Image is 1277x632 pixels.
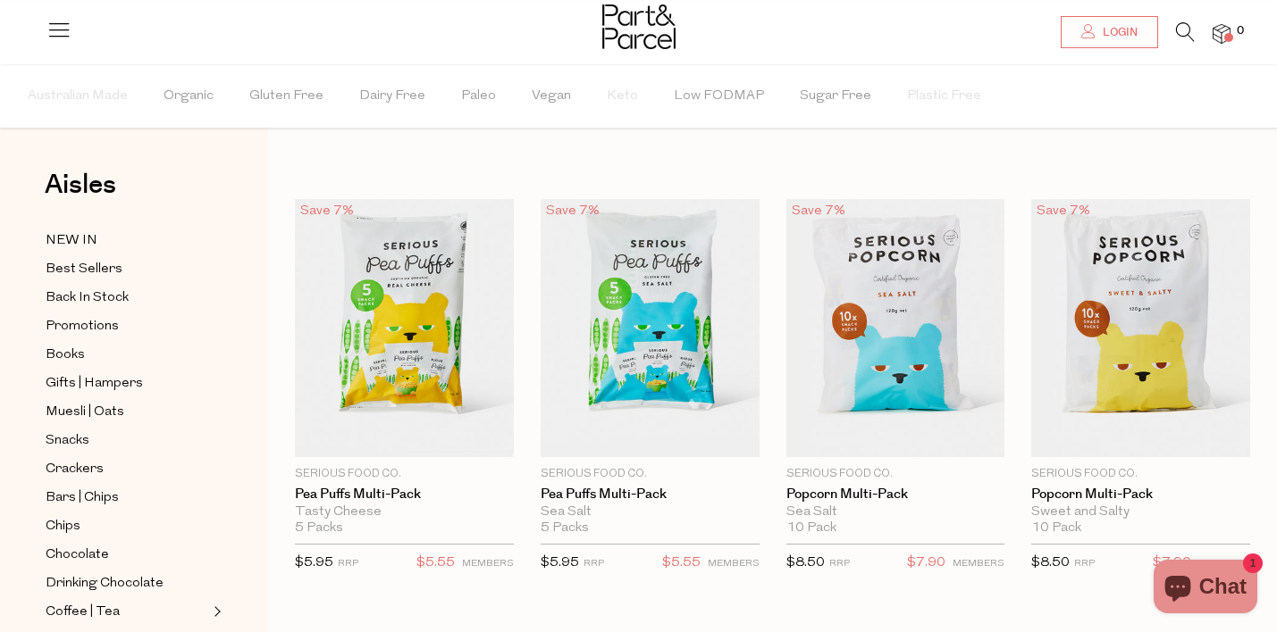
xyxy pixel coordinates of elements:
[786,486,1005,503] a: Popcorn Multi-Pack
[786,466,1005,482] p: Serious Food Co.
[46,259,122,280] span: Best Sellers
[541,520,589,536] span: 5 Packs
[541,466,760,482] p: Serious Food Co.
[338,559,358,569] small: RRP
[953,559,1004,569] small: MEMBERS
[45,171,116,216] a: Aisles
[46,486,208,509] a: Bars | Chips
[46,373,143,395] span: Gifts | Hampers
[46,287,129,309] span: Back In Stock
[1061,16,1158,48] a: Login
[541,199,760,457] img: Pea Puffs Multi-Pack
[359,65,425,128] span: Dairy Free
[46,372,208,395] a: Gifts | Hampers
[46,458,208,480] a: Crackers
[46,430,89,452] span: Snacks
[607,65,638,128] span: Keto
[46,601,208,623] a: Coffee | Tea
[46,401,208,423] a: Muesli | Oats
[1098,25,1138,40] span: Login
[541,556,579,570] span: $5.95
[462,559,514,569] small: MEMBERS
[46,316,119,337] span: Promotions
[907,552,945,575] span: $7.90
[786,199,1005,457] img: Popcorn Multi-Pack
[46,573,164,595] span: Drinking Chocolate
[461,65,496,128] span: Paleo
[46,487,119,509] span: Bars | Chips
[602,4,676,49] img: Part&Parcel
[295,556,333,570] span: $5.95
[1074,559,1095,569] small: RRP
[46,402,124,423] span: Muesli | Oats
[46,315,208,337] a: Promotions
[46,229,208,252] a: NEW IN
[1148,560,1263,618] inbox-online-store-chat: Shopify online store chat
[46,516,80,537] span: Chips
[584,559,604,569] small: RRP
[249,65,323,128] span: Gluten Free
[786,199,851,223] div: Save 7%
[209,601,222,622] button: Expand/Collapse Coffee | Tea
[295,466,514,482] p: Serious Food Co.
[541,486,760,503] a: Pea Puffs Multi-Pack
[46,544,208,566] a: Chocolate
[416,552,455,575] span: $5.55
[46,545,109,566] span: Chocolate
[1031,199,1096,223] div: Save 7%
[541,504,760,520] div: Sea Salt
[662,552,701,575] span: $5.55
[46,459,104,480] span: Crackers
[45,165,116,204] span: Aisles
[1031,556,1070,570] span: $8.50
[46,344,208,366] a: Books
[46,287,208,309] a: Back In Stock
[1031,486,1250,503] a: Popcorn Multi-Pack
[1031,466,1250,482] p: Serious Food Co.
[295,199,359,223] div: Save 7%
[46,572,208,595] a: Drinking Chocolate
[800,65,871,128] span: Sugar Free
[295,199,514,457] img: Pea Puffs Multi-Pack
[1153,552,1191,575] span: $7.90
[46,429,208,452] a: Snacks
[786,504,1005,520] div: Sea Salt
[708,559,760,569] small: MEMBERS
[46,515,208,537] a: Chips
[532,65,571,128] span: Vegan
[46,345,85,366] span: Books
[46,602,120,623] span: Coffee | Tea
[1031,199,1250,457] img: Popcorn Multi-Pack
[674,65,764,128] span: Low FODMAP
[786,556,825,570] span: $8.50
[786,520,836,536] span: 10 Pack
[1232,23,1248,39] span: 0
[541,199,605,223] div: Save 7%
[295,486,514,503] a: Pea Puffs Multi-Pack
[164,65,214,128] span: Organic
[1031,504,1250,520] div: Sweet and Salty
[295,520,343,536] span: 5 Packs
[28,65,128,128] span: Australian Made
[907,65,981,128] span: Plastic Free
[829,559,850,569] small: RRP
[46,258,208,280] a: Best Sellers
[46,230,97,252] span: NEW IN
[1031,520,1081,536] span: 10 Pack
[295,504,514,520] div: Tasty Cheese
[1213,24,1231,43] a: 0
